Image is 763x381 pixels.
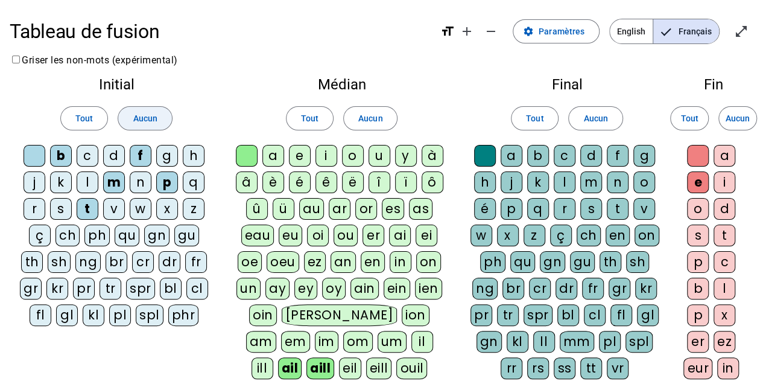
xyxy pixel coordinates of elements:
[683,77,744,92] h2: Fin
[527,145,549,167] div: b
[389,225,411,246] div: ai
[342,171,364,193] div: ë
[680,111,698,126] span: Tout
[24,198,45,220] div: r
[584,304,606,326] div: cl
[533,331,555,353] div: ll
[501,171,522,193] div: j
[714,171,735,193] div: i
[637,304,659,326] div: gl
[306,357,334,379] div: aill
[246,198,268,220] div: û
[289,145,311,167] div: e
[183,171,204,193] div: q
[523,26,534,37] mat-icon: settings
[355,198,377,220] div: or
[577,225,601,246] div: ch
[714,331,735,353] div: ez
[560,331,594,353] div: mm
[160,278,182,299] div: bl
[670,106,709,130] button: Tout
[718,106,757,130] button: Aucun
[84,225,110,246] div: ph
[369,145,390,167] div: u
[470,77,664,92] h2: Final
[30,304,51,326] div: fl
[395,145,417,167] div: y
[633,145,655,167] div: g
[20,278,42,299] div: gr
[497,304,519,326] div: tr
[56,304,78,326] div: gl
[304,251,326,273] div: ez
[130,171,151,193] div: n
[331,251,356,273] div: an
[633,171,655,193] div: o
[183,145,204,167] div: h
[103,198,125,220] div: v
[156,145,178,167] div: g
[607,145,628,167] div: f
[470,304,492,326] div: pr
[726,111,750,126] span: Aucun
[600,251,621,273] div: th
[687,225,709,246] div: s
[626,251,649,273] div: sh
[635,278,657,299] div: kr
[554,171,575,193] div: l
[714,251,735,273] div: c
[144,225,169,246] div: gn
[554,198,575,220] div: r
[322,278,346,299] div: oy
[103,145,125,167] div: d
[422,171,443,193] div: ô
[524,304,552,326] div: spr
[265,278,290,299] div: ay
[289,171,311,193] div: é
[687,331,709,353] div: er
[334,225,358,246] div: ou
[48,251,71,273] div: sh
[299,198,324,220] div: au
[183,198,204,220] div: z
[315,145,337,167] div: i
[540,251,565,273] div: gn
[474,171,496,193] div: h
[315,171,337,193] div: ê
[396,357,427,379] div: ouil
[599,331,621,353] div: pl
[241,225,274,246] div: eau
[497,225,519,246] div: x
[568,106,622,130] button: Aucun
[126,278,155,299] div: spr
[282,304,397,326] div: [PERSON_NAME]
[554,357,575,379] div: ss
[315,331,338,353] div: im
[687,251,709,273] div: p
[233,77,451,92] h2: Médian
[83,304,104,326] div: kl
[130,145,151,167] div: f
[582,278,604,299] div: fr
[118,106,172,130] button: Aucun
[109,304,131,326] div: pl
[472,278,498,299] div: ng
[156,171,178,193] div: p
[729,19,753,43] button: Entrer en plein écran
[103,171,125,193] div: m
[279,225,302,246] div: eu
[100,278,121,299] div: tr
[687,304,709,326] div: p
[513,19,600,43] button: Paramètres
[610,19,653,43] span: English
[339,357,361,379] div: eil
[580,198,602,220] div: s
[307,225,329,246] div: oi
[358,111,382,126] span: Aucun
[10,54,178,66] label: Griser les non-mots (expérimental)
[460,24,474,39] mat-icon: add
[734,24,749,39] mat-icon: open_in_full
[510,251,535,273] div: qu
[415,278,442,299] div: ien
[236,171,258,193] div: â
